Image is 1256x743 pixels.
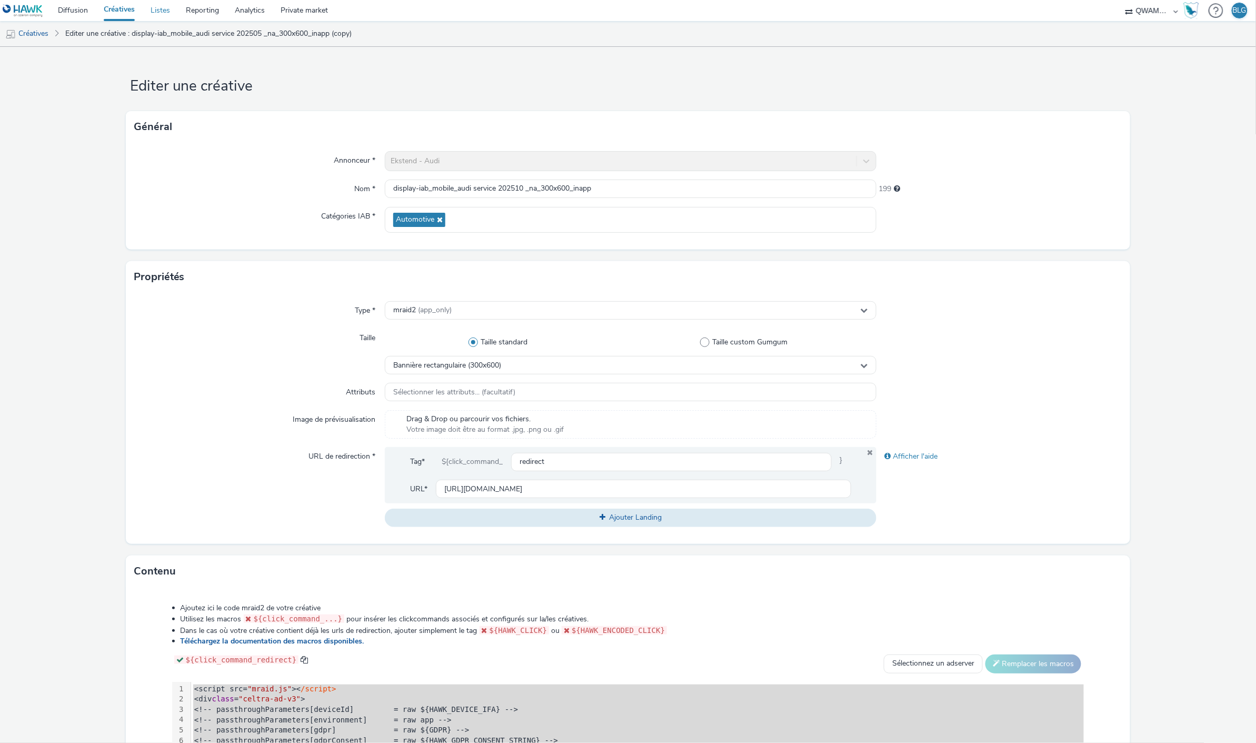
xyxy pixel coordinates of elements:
span: Taille standard [481,337,527,348]
span: Sélectionner les attributs... (facultatif) [393,388,515,397]
label: Attributs [342,383,380,398]
button: Remplacer les macros [985,655,1081,673]
label: Annonceur * [330,151,380,166]
span: Ajouter Landing [609,512,662,522]
span: "celtra-ad-v3" [238,695,301,703]
label: Catégories IAB * [317,207,380,222]
img: Hawk Academy [1183,2,1199,19]
input: Nom [385,180,876,198]
a: Hawk Academy [1183,2,1203,19]
label: URL de redirection * [304,447,380,462]
li: Dans le cas où votre créative contient déjà les urls de redirection, ajouter simplement le tag ou [181,625,1084,636]
span: class [212,695,234,703]
span: Automotive [396,215,434,224]
img: undefined Logo [3,4,43,17]
span: 199 [879,184,892,194]
span: } [832,452,851,471]
li: Utilisez les macros pour insérer les clickcommands associés et configurés sur la/les créatives. [181,613,1084,625]
div: 5 [172,725,185,736]
h1: Editer une créative [126,76,1131,96]
span: copy to clipboard [301,656,308,663]
span: "mraid.js" [247,685,292,693]
div: BLG [1233,3,1247,18]
label: Image de prévisualisation [288,410,380,425]
h3: Contenu [134,563,176,579]
label: Type * [351,301,380,316]
span: /script> [301,685,336,693]
div: 255 caractères maximum [894,184,901,194]
div: ${click_command_ [433,452,511,471]
div: 1 [172,684,185,695]
div: Afficher l'aide [876,447,1122,466]
label: Nom * [350,180,380,194]
span: (app_only) [418,305,452,315]
li: Ajoutez ici le code mraid2 de votre créative [181,603,1084,613]
span: Votre image doit être au format .jpg, .png ou .gif [406,424,564,435]
span: ${click_command_...} [254,615,343,623]
h3: Propriétés [134,269,185,285]
label: Taille [355,329,380,343]
div: 4 [172,715,185,725]
button: Ajouter Landing [385,509,876,527]
span: Drag & Drop ou parcourir vos fichiers. [406,414,564,424]
div: 3 [172,705,185,715]
span: Bannière rectangulaire (300x600) [393,361,501,370]
span: ${HAWK_ENCODED_CLICK} [572,626,665,635]
span: Taille custom Gumgum [712,337,788,348]
h3: Général [134,119,172,135]
span: ${click_command_redirect} [186,656,297,664]
input: url... [436,480,851,498]
span: ${HAWK_CLICK} [490,626,547,635]
div: 2 [172,694,185,705]
a: Editer une créative : display-iab_mobile_audi service 202505 _na_300x600_inapp (copy) [60,21,357,46]
img: mobile [5,29,16,39]
a: Téléchargez la documentation des macros disponibles. [181,636,368,646]
span: mraid2 [393,306,452,315]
